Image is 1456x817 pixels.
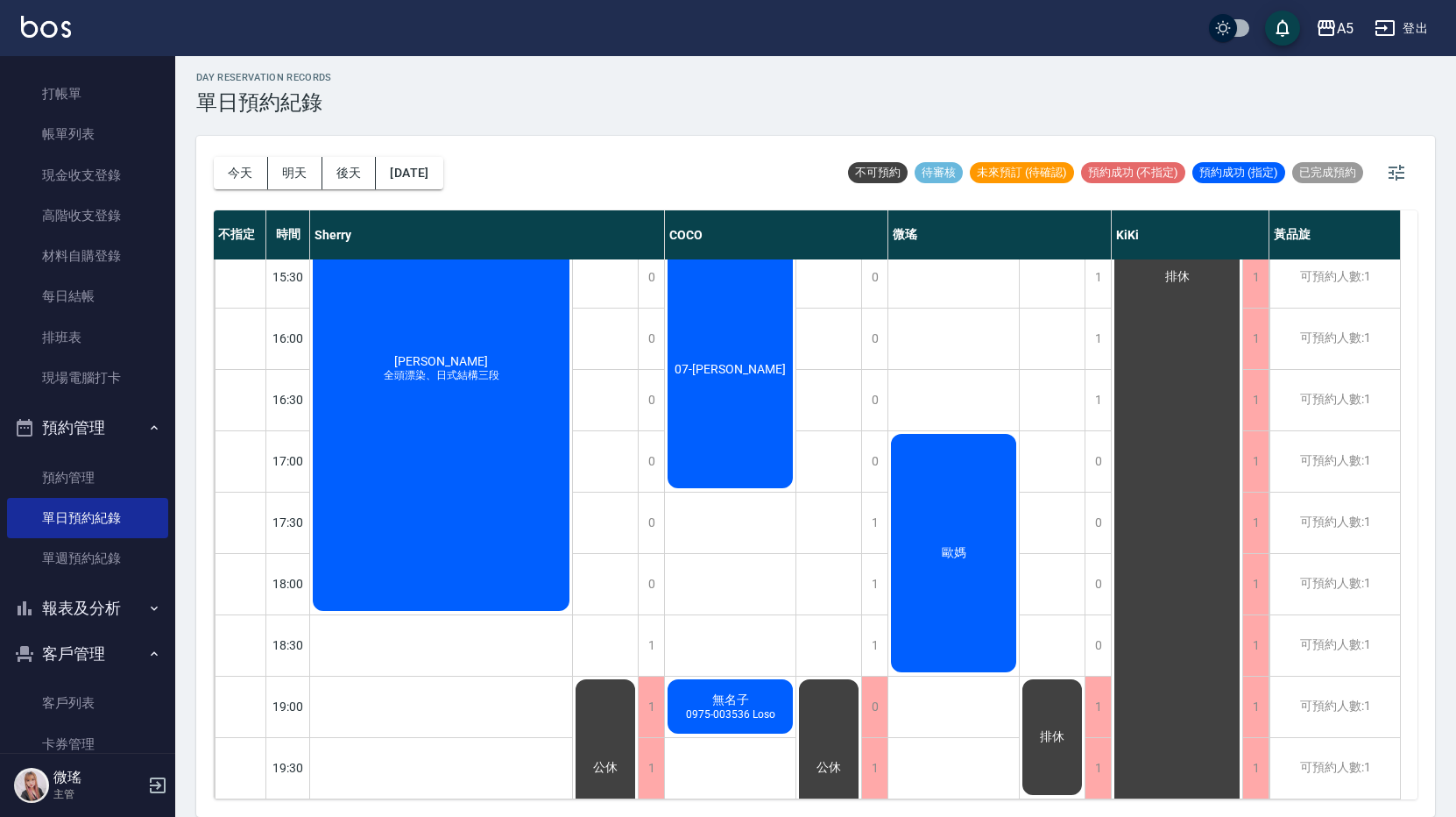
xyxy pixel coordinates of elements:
[638,431,664,492] div: 0
[1269,677,1400,737] div: 可預約人數:1
[7,236,168,276] a: 材料自購登錄
[638,493,664,553] div: 0
[1242,370,1269,430] div: 1
[1368,12,1435,45] button: 登出
[1292,165,1363,181] span: 已完成預約
[848,165,908,181] span: 不可預約
[1269,309,1400,369] div: 可預約人數:1
[709,693,753,708] span: 無名子
[813,760,845,776] span: 公休
[266,676,310,737] div: 19:00
[14,768,49,803] img: Person
[7,586,168,631] button: 報表及分析
[266,430,310,492] div: 17:00
[1081,165,1185,181] span: 預約成功 (不指定)
[638,677,664,737] div: 1
[1309,11,1361,46] button: A5
[7,458,168,498] a: 預約管理
[1036,729,1068,745] span: 排休
[671,362,789,376] span: 07-[PERSON_NAME]
[266,210,310,259] div: 時間
[1085,738,1111,799] div: 1
[1085,247,1111,308] div: 1
[1085,370,1111,430] div: 1
[1085,493,1111,553] div: 0
[1085,431,1111,492] div: 0
[1269,370,1400,430] div: 可預約人數:1
[380,368,503,383] span: 全頭漂染、日式結構三段
[7,538,168,579] a: 單週預約紀錄
[7,358,168,398] a: 現場電腦打卡
[1242,677,1269,737] div: 1
[1085,309,1111,369] div: 1
[21,16,71,38] img: Logo
[53,769,143,786] h5: 微瑤
[7,631,168,677] button: 客戶管理
[214,210,266,259] div: 不指定
[638,309,664,369] div: 0
[682,708,779,721] span: 0975-003536 Loso
[266,369,310,430] div: 16:30
[7,114,168,154] a: 帳單列表
[1242,615,1269,676] div: 1
[7,405,168,451] button: 預約管理
[861,554,887,615] div: 1
[7,317,168,358] a: 排班表
[266,615,310,676] div: 18:30
[310,210,665,259] div: Sherry
[638,738,664,799] div: 1
[638,247,664,308] div: 0
[970,165,1074,181] span: 未來預訂 (待確認)
[7,683,168,723] a: 客戶列表
[7,724,168,764] a: 卡券管理
[1242,554,1269,615] div: 1
[53,786,143,802] p: 主管
[7,195,168,236] a: 高階收支登錄
[590,760,621,776] span: 公休
[1085,677,1111,737] div: 1
[861,493,887,553] div: 1
[861,309,887,369] div: 0
[266,308,310,369] div: 16:00
[1269,431,1400,492] div: 可預約人數:1
[915,165,963,181] span: 待審核
[7,276,168,316] a: 每日結帳
[266,553,310,615] div: 18:00
[861,431,887,492] div: 0
[1269,247,1400,308] div: 可預約人數:1
[1242,738,1269,799] div: 1
[861,677,887,737] div: 0
[1242,431,1269,492] div: 1
[1242,493,1269,553] div: 1
[196,90,332,115] h3: 單日預約紀錄
[1269,738,1400,799] div: 可預約人數:1
[196,72,332,83] h2: day Reservation records
[1269,615,1400,676] div: 可預約人數:1
[1112,210,1269,259] div: KiKi
[376,157,442,189] button: [DATE]
[1192,165,1285,181] span: 預約成功 (指定)
[1337,18,1354,39] div: A5
[938,545,970,561] span: 歐媽
[266,737,310,799] div: 19:30
[1085,554,1111,615] div: 0
[214,157,268,189] button: 今天
[7,74,168,114] a: 打帳單
[861,615,887,676] div: 1
[7,498,168,538] a: 單日預約紀錄
[1265,11,1300,46] button: save
[861,738,887,799] div: 1
[888,210,1112,259] div: 微瑤
[322,157,377,189] button: 後天
[1269,210,1401,259] div: 黃品旋
[268,157,322,189] button: 明天
[1085,615,1111,676] div: 0
[1269,554,1400,615] div: 可預約人數:1
[665,210,888,259] div: COCO
[638,554,664,615] div: 0
[1242,247,1269,308] div: 1
[391,354,491,368] span: [PERSON_NAME]
[638,370,664,430] div: 0
[861,370,887,430] div: 0
[266,492,310,553] div: 17:30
